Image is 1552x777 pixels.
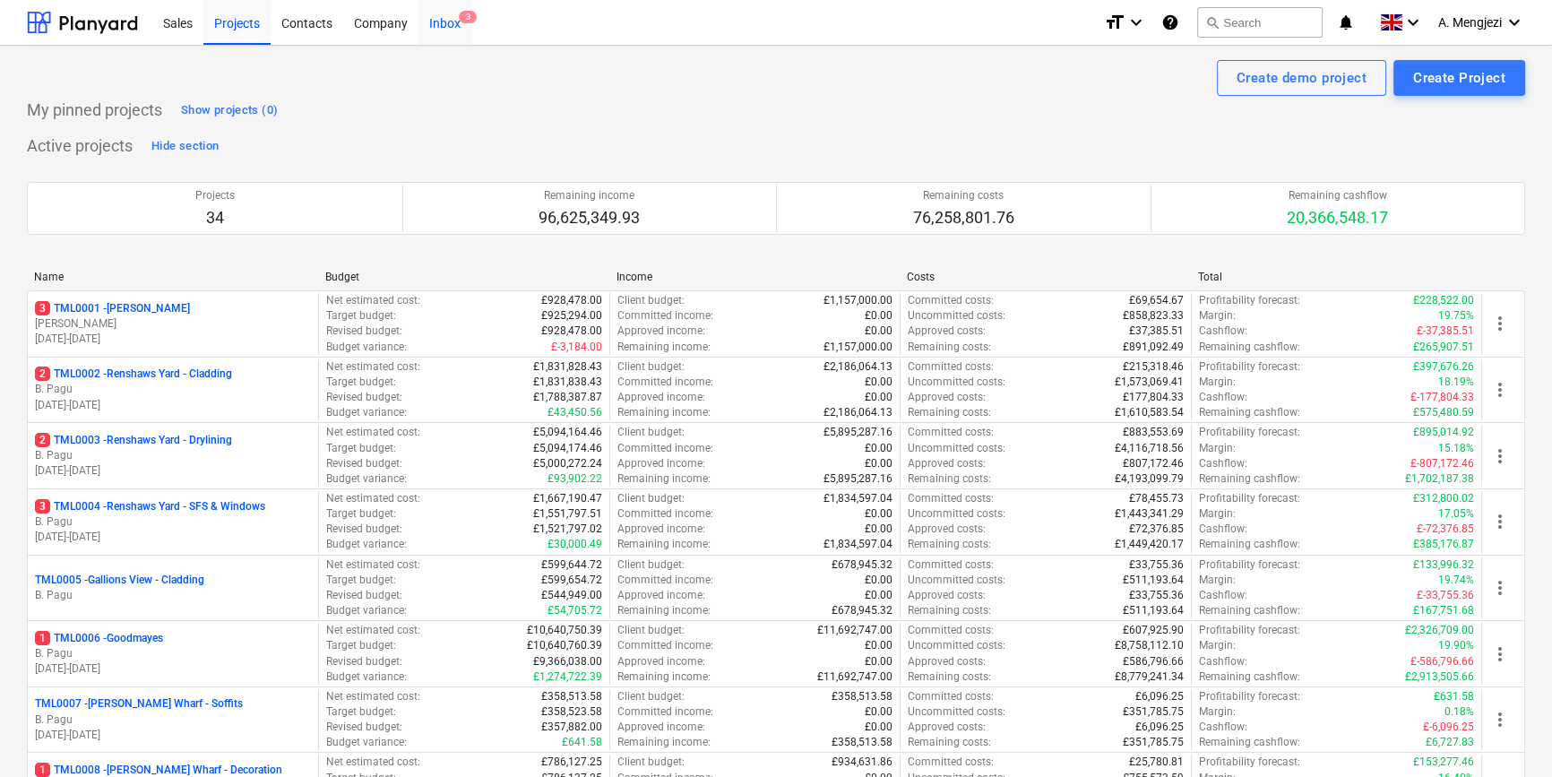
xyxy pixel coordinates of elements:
p: £78,455.73 [1129,491,1184,506]
p: [PERSON_NAME] [35,316,311,332]
p: £397,676.26 [1413,359,1474,375]
i: Knowledge base [1161,12,1179,33]
p: Uncommitted costs : [908,441,1005,456]
p: £30,000.49 [548,537,602,552]
p: Remaining cashflow : [1199,669,1300,685]
p: 34 [195,207,235,229]
p: Approved costs : [908,720,986,735]
button: Search [1197,7,1323,38]
p: Revised budget : [326,522,402,537]
p: TML0002 - Renshaws Yard - Cladding [35,367,232,382]
iframe: Chat Widget [1462,691,1552,777]
p: Committed income : [617,375,713,390]
p: £1,274,722.39 [533,669,602,685]
p: £511,193.64 [1123,573,1184,588]
span: more_vert [1489,445,1511,467]
p: £6,096.25 [1135,720,1184,735]
button: Create demo project [1217,60,1386,96]
p: £2,186,064.13 [823,359,892,375]
p: £1,443,341.29 [1115,506,1184,522]
p: Uncommitted costs : [908,573,1005,588]
p: £-33,755.36 [1417,588,1474,603]
p: Committed income : [617,441,713,456]
span: 1 [35,631,50,645]
p: Approved costs : [908,324,986,339]
p: 96,625,349.93 [539,207,640,229]
p: £891,092.49 [1123,340,1184,355]
p: Remaining income : [617,603,711,618]
p: £5,094,174.46 [533,441,602,456]
p: Revised budget : [326,654,402,669]
p: £2,913,505.66 [1405,669,1474,685]
p: Cashflow : [1199,522,1247,537]
p: Approved income : [617,522,705,537]
p: Committed costs : [908,689,994,704]
p: Committed costs : [908,425,994,440]
p: £357,882.00 [541,720,602,735]
p: £4,116,718.56 [1115,441,1184,456]
p: Profitability forecast : [1199,293,1300,308]
p: £0.00 [865,654,892,669]
p: £215,318.46 [1123,359,1184,375]
p: £4,193,099.79 [1115,471,1184,487]
p: £1,831,838.43 [533,375,602,390]
p: Remaining income : [617,735,711,750]
p: TML0006 - Goodmayes [35,631,163,646]
p: Remaining cashflow : [1199,405,1300,420]
p: Committed costs : [908,293,994,308]
p: My pinned projects [27,99,162,121]
p: £33,755.36 [1129,557,1184,573]
p: [DATE] - [DATE] [35,661,311,677]
div: TML0005 -Gallions View - CladdingB. Pagu [35,573,311,603]
p: Remaining costs : [908,537,991,552]
p: Remaining costs : [908,405,991,420]
p: £-586,796.66 [1410,654,1474,669]
p: Target budget : [326,573,396,588]
p: Committed income : [617,506,713,522]
p: £607,925.90 [1123,623,1184,638]
p: Net estimated cost : [326,491,420,506]
p: TML0007 - [PERSON_NAME] Wharf - Soffits [35,696,243,712]
p: £43,450.56 [548,405,602,420]
p: Client budget : [617,491,685,506]
p: £358,523.58 [541,704,602,720]
i: keyboard_arrow_down [1125,12,1147,33]
i: notifications [1337,12,1355,33]
p: Cashflow : [1199,654,1247,669]
p: £-807,172.46 [1410,456,1474,471]
p: Budget variance : [326,603,407,618]
p: £1,449,420.17 [1115,537,1184,552]
p: £0.00 [865,638,892,653]
p: £0.00 [865,456,892,471]
p: TML0005 - Gallions View - Cladding [35,573,204,588]
p: Revised budget : [326,390,402,405]
p: 20,366,548.17 [1287,207,1388,229]
p: Remaining costs : [908,340,991,355]
p: Profitability forecast : [1199,557,1300,573]
p: Remaining income [539,188,640,203]
p: Committed costs : [908,359,994,375]
p: [DATE] - [DATE] [35,728,311,743]
p: Remaining costs : [908,603,991,618]
p: £0.00 [865,573,892,588]
p: £1,157,000.00 [823,293,892,308]
p: £928,478.00 [541,324,602,339]
p: £8,758,112.10 [1115,638,1184,653]
div: Total [1198,271,1475,283]
p: £5,895,287.16 [823,425,892,440]
p: Committed costs : [908,557,994,573]
p: Remaining cashflow : [1199,340,1300,355]
p: Profitability forecast : [1199,425,1300,440]
p: Approved costs : [908,390,986,405]
button: Show projects (0) [177,96,282,125]
p: Budget variance : [326,340,407,355]
div: 3TML0001 -[PERSON_NAME][PERSON_NAME][DATE]-[DATE] [35,301,311,347]
span: more_vert [1489,313,1511,334]
p: £0.00 [865,308,892,324]
p: Uncommitted costs : [908,638,1005,653]
p: £1,157,000.00 [823,340,892,355]
p: £883,553.69 [1123,425,1184,440]
p: £-3,184.00 [551,340,602,355]
p: Margin : [1199,375,1236,390]
div: 1TML0006 -GoodmayesB. Pagu[DATE]-[DATE] [35,631,311,677]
